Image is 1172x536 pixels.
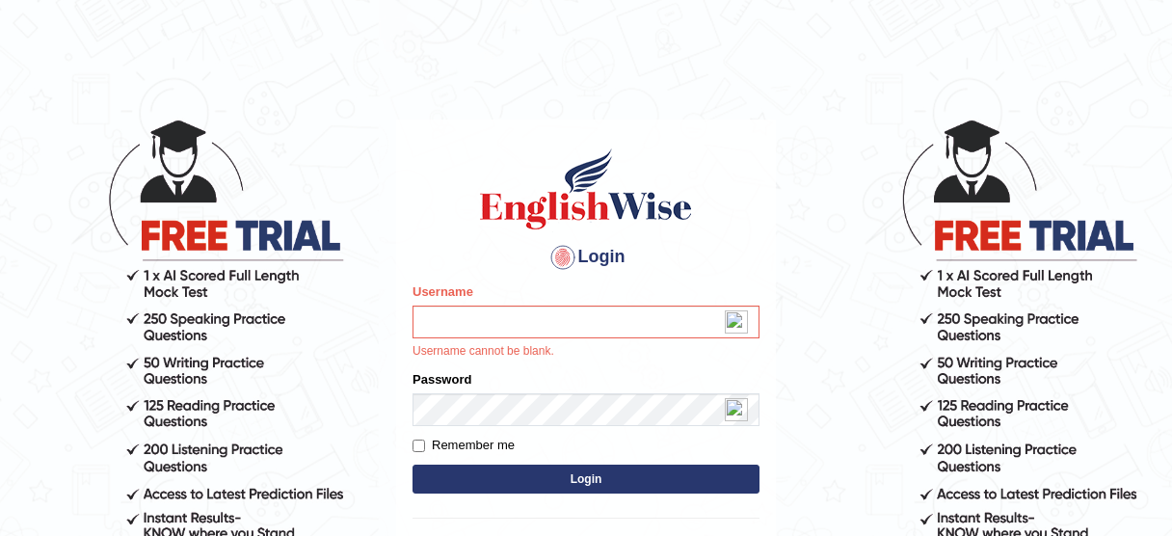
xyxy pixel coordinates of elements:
label: Remember me [413,436,515,455]
img: npw-badge-icon-locked.svg [725,398,748,421]
button: Login [413,465,759,494]
label: Username [413,282,473,301]
img: Logo of English Wise sign in for intelligent practice with AI [476,146,696,232]
p: Username cannot be blank. [413,343,759,361]
input: Remember me [413,440,425,452]
label: Password [413,370,471,389]
img: npw-badge-icon-locked.svg [725,310,748,334]
h4: Login [413,242,759,273]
